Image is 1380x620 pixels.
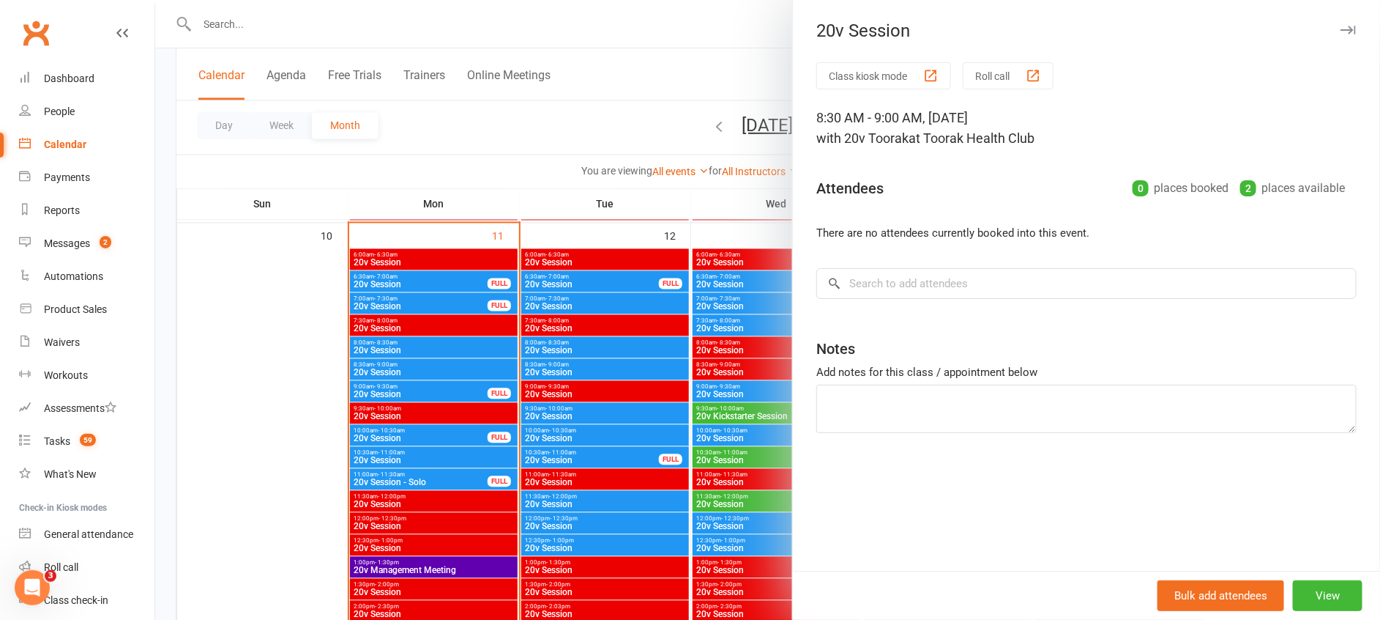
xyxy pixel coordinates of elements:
[44,270,103,282] div: Automations
[1240,180,1256,196] div: 2
[80,434,96,446] span: 59
[44,303,107,315] div: Product Sales
[44,369,88,381] div: Workouts
[44,402,116,414] div: Assessments
[1240,178,1345,199] div: places available
[19,95,154,128] a: People
[816,268,1357,299] input: Search to add attendees
[19,326,154,359] a: Waivers
[44,106,75,117] div: People
[44,139,86,150] div: Calendar
[816,363,1357,381] div: Add notes for this class / appointment below
[19,425,154,458] a: Tasks 59
[44,171,90,183] div: Payments
[1157,580,1284,611] button: Bulk add attendees
[44,73,94,84] div: Dashboard
[19,392,154,425] a: Assessments
[44,204,80,216] div: Reports
[816,62,951,89] button: Class kiosk mode
[44,561,78,573] div: Roll call
[44,237,90,249] div: Messages
[100,236,111,248] span: 2
[816,178,884,199] div: Attendees
[19,194,154,227] a: Reports
[44,336,80,348] div: Waivers
[19,161,154,194] a: Payments
[18,15,54,51] a: Clubworx
[1133,180,1149,196] div: 0
[44,528,133,540] div: General attendance
[15,570,50,605] iframe: Intercom live chat
[19,260,154,293] a: Automations
[19,227,154,260] a: Messages 2
[44,468,97,480] div: What's New
[816,339,855,359] div: Notes
[1133,178,1228,199] div: places booked
[816,224,1357,242] li: There are no attendees currently booked into this event.
[816,108,1357,149] div: 8:30 AM - 9:00 AM, [DATE]
[19,128,154,161] a: Calendar
[909,130,1034,146] span: at Toorak Health Club
[44,435,70,447] div: Tasks
[793,21,1380,41] div: 20v Session
[1293,580,1362,611] button: View
[19,458,154,491] a: What's New
[45,570,56,582] span: 3
[19,62,154,95] a: Dashboard
[19,584,154,617] a: Class kiosk mode
[44,594,108,606] div: Class check-in
[816,130,909,146] span: with 20v Toorak
[19,359,154,392] a: Workouts
[19,518,154,551] a: General attendance kiosk mode
[19,293,154,326] a: Product Sales
[19,551,154,584] a: Roll call
[963,62,1053,89] button: Roll call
